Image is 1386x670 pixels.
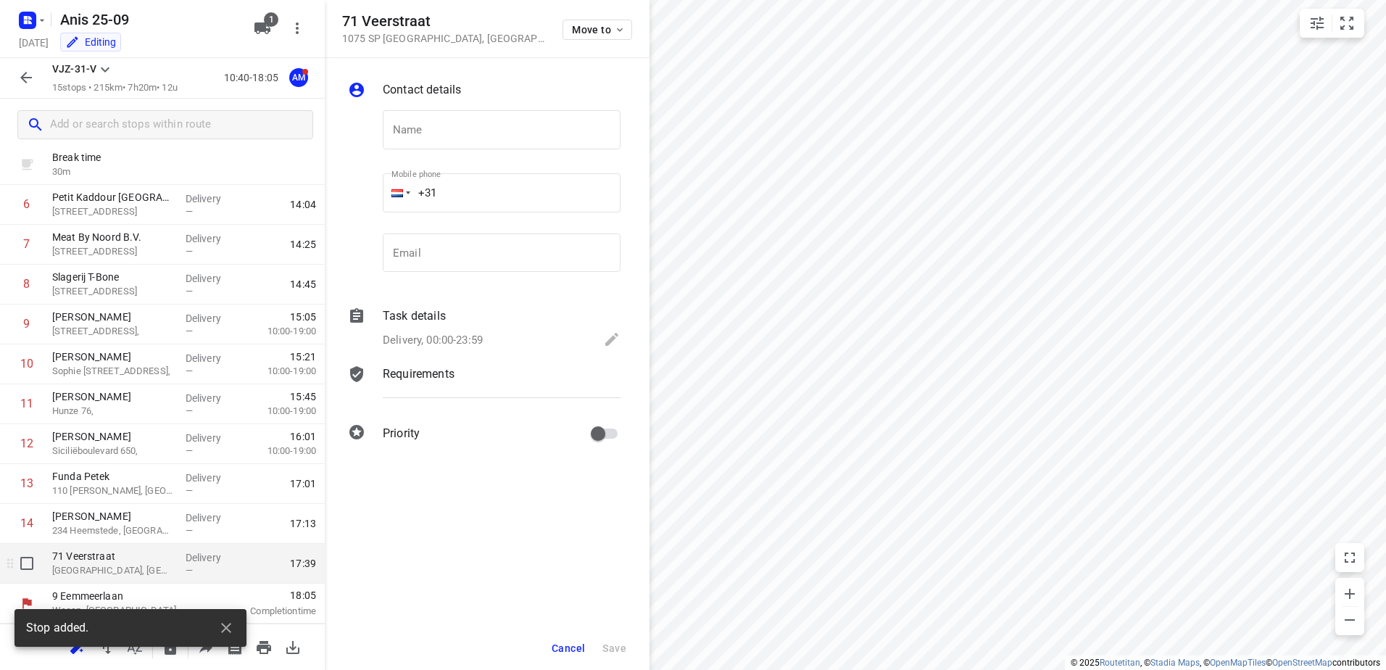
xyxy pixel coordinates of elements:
[244,324,316,339] p: 10:00-19:00
[348,307,621,351] div: Task detailsDelivery, 00:00-23:59
[383,173,621,212] input: 1 (702) 123-4567
[1272,658,1332,668] a: OpenStreetMap
[289,68,308,87] div: AM
[50,114,312,136] input: Add or search stops within route
[1300,9,1364,38] div: small contained button group
[244,364,316,379] p: 10:00-19:00
[52,589,203,603] p: 9 Eemmeerlaan
[186,311,239,326] p: Delivery
[186,391,239,405] p: Delivery
[52,444,174,458] p: Siciliëboulevard 650,
[244,444,316,458] p: 10:00-19:00
[546,635,591,661] button: Cancel
[220,604,316,619] p: Completion time
[603,331,621,348] svg: Edit
[342,13,545,30] h5: 71 Veerstraat
[52,62,96,77] p: VJZ-31-V
[26,620,89,637] span: Stop added.
[52,350,174,364] p: [PERSON_NAME]
[1150,658,1200,668] a: Stadia Maps
[1303,9,1332,38] button: Map settings
[278,640,307,653] span: Download route
[186,286,193,297] span: —
[224,70,284,86] p: 10:40-18:05
[52,364,174,379] p: Sophie [STREET_ADDRESS],
[20,516,33,530] div: 14
[383,307,446,325] p: Task details
[52,524,174,538] p: 234 Heemstede, Amstelveen
[563,20,632,40] button: Move to
[20,437,33,450] div: 12
[186,445,193,456] span: —
[290,310,316,324] span: 15:05
[186,351,239,365] p: Delivery
[383,173,410,212] div: Netherlands: + 31
[52,469,174,484] p: Funda Petek
[186,510,239,525] p: Delivery
[284,63,313,92] button: AM
[186,231,239,246] p: Delivery
[264,12,278,27] span: 1
[383,365,455,383] p: Requirements
[283,14,312,43] button: More
[20,357,33,371] div: 10
[1071,658,1380,668] li: © 2025 , © , © © contributors
[186,565,193,576] span: —
[52,509,174,524] p: [PERSON_NAME]
[52,310,174,324] p: [PERSON_NAME]
[383,425,420,442] p: Priority
[572,24,626,36] span: Move to
[186,405,193,416] span: —
[290,197,316,212] span: 14:04
[348,81,621,102] div: Contact details
[52,81,178,95] p: 15 stops • 215km • 7h20m • 12u
[290,237,316,252] span: 14:25
[52,404,174,418] p: Hunze 76,
[52,484,174,498] p: 110 J.C. van Hattumweg, Amstelveen
[52,165,174,179] p: 30 m
[186,206,193,217] span: —
[348,365,621,409] div: Requirements
[244,404,316,418] p: 10:00-19:00
[52,230,174,244] p: Meat By Noord B.V.
[290,350,316,364] span: 15:21
[186,471,239,485] p: Delivery
[52,429,174,444] p: [PERSON_NAME]
[290,389,316,404] span: 15:45
[1100,658,1140,668] a: Routetitan
[290,476,316,491] span: 17:01
[290,429,316,444] span: 16:01
[52,284,174,299] p: [STREET_ADDRESS]
[23,277,30,291] div: 8
[1210,658,1266,668] a: OpenMapTiles
[52,270,174,284] p: Slagerij T-Bone
[52,324,174,339] p: [STREET_ADDRESS],
[20,397,33,410] div: 11
[52,389,174,404] p: [PERSON_NAME]
[52,190,174,204] p: Petit Kaddour [GEOGRAPHIC_DATA]
[13,34,54,51] h5: Project date
[383,81,461,99] p: Contact details
[23,197,30,211] div: 6
[186,326,193,336] span: —
[52,563,174,578] p: [GEOGRAPHIC_DATA], [GEOGRAPHIC_DATA]
[54,8,242,31] h5: Rename
[383,332,483,349] p: Delivery, 00:00-23:59
[249,640,278,653] span: Print route
[20,476,33,490] div: 13
[23,317,30,331] div: 9
[186,525,193,536] span: —
[12,549,41,578] span: Select
[52,244,174,259] p: Jensiusstraat 62C, Rotterdam
[284,70,313,84] span: Assigned to Anis M
[220,588,316,603] span: 18:05
[186,271,239,286] p: Delivery
[1332,9,1361,38] button: Fit zoom
[290,516,316,531] span: 17:13
[186,485,193,496] span: —
[186,191,239,206] p: Delivery
[52,150,174,165] p: Break time
[52,603,203,618] p: Weesp, [GEOGRAPHIC_DATA]
[391,170,441,178] label: Mobile phone
[290,556,316,571] span: 17:39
